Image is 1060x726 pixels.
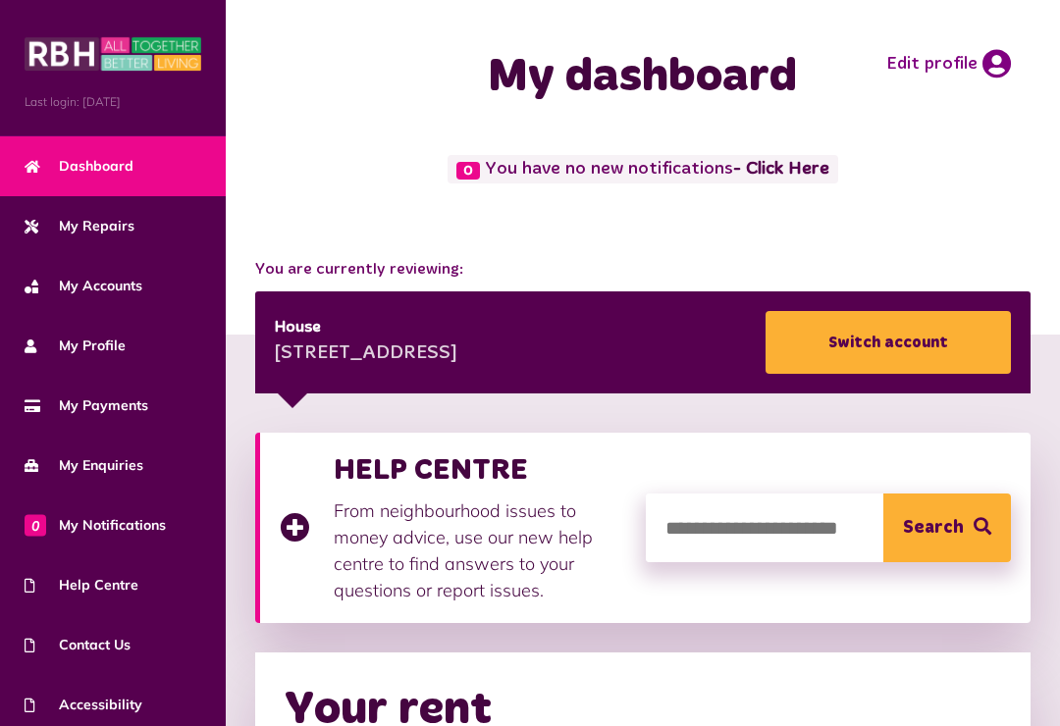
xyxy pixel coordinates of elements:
[25,216,134,236] span: My Repairs
[886,49,1011,78] a: Edit profile
[733,161,829,179] a: - Click Here
[255,258,1031,282] span: You are currently reviewing:
[883,493,1011,562] button: Search
[25,695,142,715] span: Accessibility
[766,311,1011,374] a: Switch account
[334,452,626,488] h3: HELP CENTRE
[25,93,201,111] span: Last login: [DATE]
[25,635,131,655] span: Contact Us
[334,497,626,603] p: From neighbourhood issues to money advice, use our new help centre to find answers to your questi...
[25,34,201,74] img: MyRBH
[25,395,148,416] span: My Payments
[25,515,166,536] span: My Notifications
[25,514,46,536] span: 0
[25,575,138,596] span: Help Centre
[321,49,964,106] h1: My dashboard
[903,493,964,562] span: Search
[456,162,480,180] span: 0
[275,339,457,369] div: [STREET_ADDRESS]
[25,276,142,296] span: My Accounts
[25,156,133,177] span: Dashboard
[25,336,126,356] span: My Profile
[448,155,837,183] span: You have no new notifications
[275,316,457,339] div: House
[25,455,143,476] span: My Enquiries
